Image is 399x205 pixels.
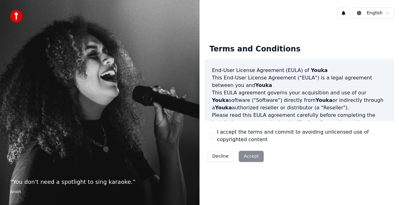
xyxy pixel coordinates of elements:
[212,97,229,103] span: Youka
[316,97,333,103] span: Youka
[212,112,387,141] p: Please read this EULA agreement carefully before completing the installation process and using th...
[255,82,272,88] span: Youka
[10,189,190,195] footer: Anon
[212,67,387,74] h3: End-User License Agreement (EULA) of
[10,178,190,186] p: “ You don't need a spotlight to sing karaoke. ”
[204,39,305,59] div: Terms and Conditions
[10,10,22,22] img: youka
[217,128,389,143] label: I accept the terms and commit to avoiding unlicensed use of copyrighted content
[311,67,328,73] span: Youka
[212,89,387,112] p: This EULA agreement governs your acquisition and use of our software ("Software") directly from o...
[212,74,387,89] p: This End-User License Agreement ("EULA") is a legal agreement between you and
[215,105,232,111] span: Youka
[298,120,315,126] span: Youka
[207,151,234,162] button: Decline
